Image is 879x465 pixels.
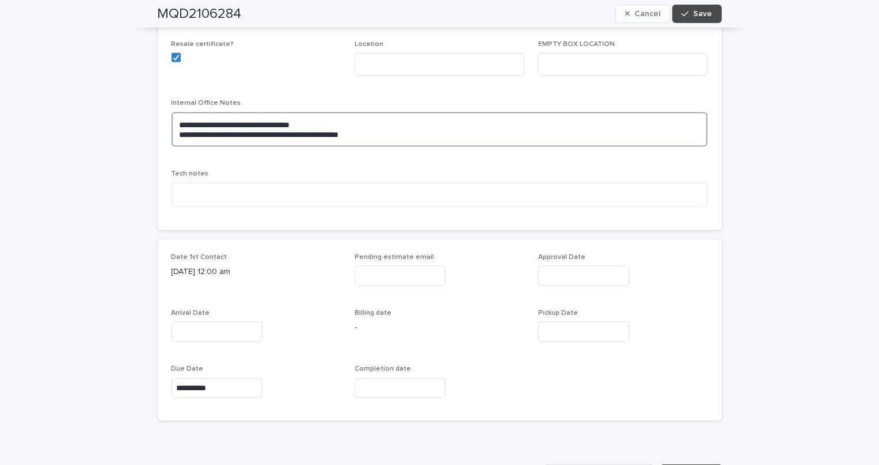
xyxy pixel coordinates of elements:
button: Cancel [615,5,671,23]
span: Tech notes [172,170,209,177]
span: Resale certificate? [172,41,234,48]
span: Date 1st Contact [172,254,227,261]
span: Approval Date [538,254,585,261]
p: [DATE] 12:00 am [172,266,341,278]
button: Save [672,5,721,23]
h2: MQD2106284 [158,6,242,22]
p: - [355,322,524,334]
span: Location [355,41,383,48]
span: Internal Office Notes [172,100,241,106]
span: Pending estimate email [355,254,434,261]
span: Save [694,10,713,18]
span: Cancel [634,10,660,18]
span: Completion date [355,365,411,372]
span: Pickup Date [538,310,578,317]
span: Due Date [172,365,204,372]
span: Billing date [355,310,391,317]
span: Arrival Date [172,310,210,317]
span: EMPTY BOX LOCATION [538,41,615,48]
